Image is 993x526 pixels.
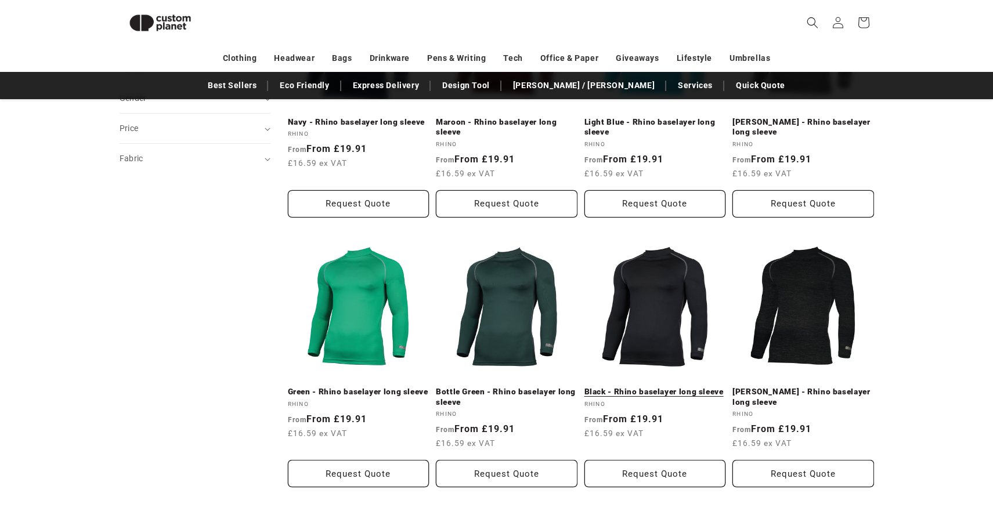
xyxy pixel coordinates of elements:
[672,75,718,96] a: Services
[584,190,726,217] button: Request Quote
[732,190,874,217] button: Request Quote
[274,75,335,96] a: Eco Friendly
[288,460,429,487] button: Request Quote
[120,114,270,143] summary: Price
[732,117,874,137] a: [PERSON_NAME] - Rhino baselayer long sleeve
[436,190,577,217] button: Request Quote
[616,48,659,68] a: Giveaways
[347,75,425,96] a: Express Delivery
[436,75,496,96] a: Design Tool
[584,460,726,487] button: Request Quote
[202,75,262,96] a: Best Sellers
[120,124,139,133] span: Price
[436,387,577,407] a: Bottle Green - Rhino baselayer long sleeve
[427,48,486,68] a: Pens & Writing
[503,48,522,68] a: Tech
[120,144,270,173] summary: Fabric (0 selected)
[288,387,429,397] a: Green - Rhino baselayer long sleeve
[507,75,660,96] a: [PERSON_NAME] / [PERSON_NAME]
[120,5,201,41] img: Custom Planet
[370,48,410,68] a: Drinkware
[288,190,429,217] button: Request Quote
[677,48,712,68] a: Lifestyle
[584,117,726,137] a: Light Blue - Rhino baselayer long sleeve
[436,117,577,137] a: Maroon - Rhino baselayer long sleeve
[120,154,143,163] span: Fabric
[332,48,352,68] a: Bags
[732,387,874,407] a: [PERSON_NAME] - Rhino baselayer long sleeve
[800,10,825,35] summary: Search
[584,387,726,397] a: Black - Rhino baselayer long sleeve
[732,460,874,487] button: Request Quote
[223,48,257,68] a: Clothing
[274,48,315,68] a: Headwear
[730,75,791,96] a: Quick Quote
[436,460,577,487] button: Request Quote
[730,48,770,68] a: Umbrellas
[288,117,429,128] a: Navy - Rhino baselayer long sleeve
[540,48,598,68] a: Office & Paper
[794,401,993,526] iframe: Chat Widget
